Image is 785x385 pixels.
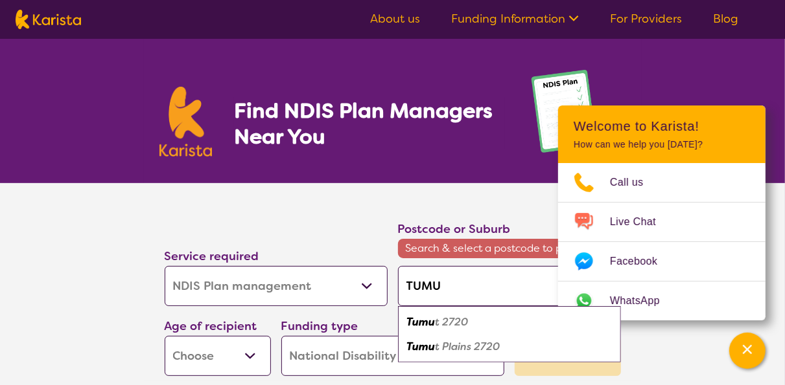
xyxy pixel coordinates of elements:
button: Channel Menu [729,333,766,369]
img: Karista logo [16,10,81,29]
input: Type [398,266,621,306]
span: Call us [610,173,659,192]
ul: Choose channel [558,163,766,320]
label: Funding type [281,318,358,334]
label: Service required [165,248,259,264]
h2: Welcome to Karista! [574,118,750,134]
a: For Providers [610,11,682,27]
img: Karista logo [159,87,213,157]
div: Channel Menu [558,105,766,320]
h1: Find NDIS Plan Managers Near You [234,98,505,149]
label: Postcode or Suburb [398,221,511,237]
div: Tumut Plains 2720 [404,335,615,359]
span: Live Chat [610,212,672,232]
span: Facebook [610,252,673,271]
a: Blog [713,11,738,27]
a: Funding Information [451,11,579,27]
em: Tumu [407,340,436,353]
span: Search & select a postcode to proceed [398,239,621,258]
a: About us [370,11,420,27]
em: t 2720 [436,315,469,329]
p: How can we help you [DATE]? [574,139,750,150]
em: t Plains 2720 [436,340,500,353]
div: Tumut 2720 [404,310,615,335]
em: Tumu [407,315,436,329]
img: plan-management [532,70,626,183]
span: WhatsApp [610,291,675,311]
label: Age of recipient [165,318,257,334]
a: Web link opens in a new tab. [558,281,766,320]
